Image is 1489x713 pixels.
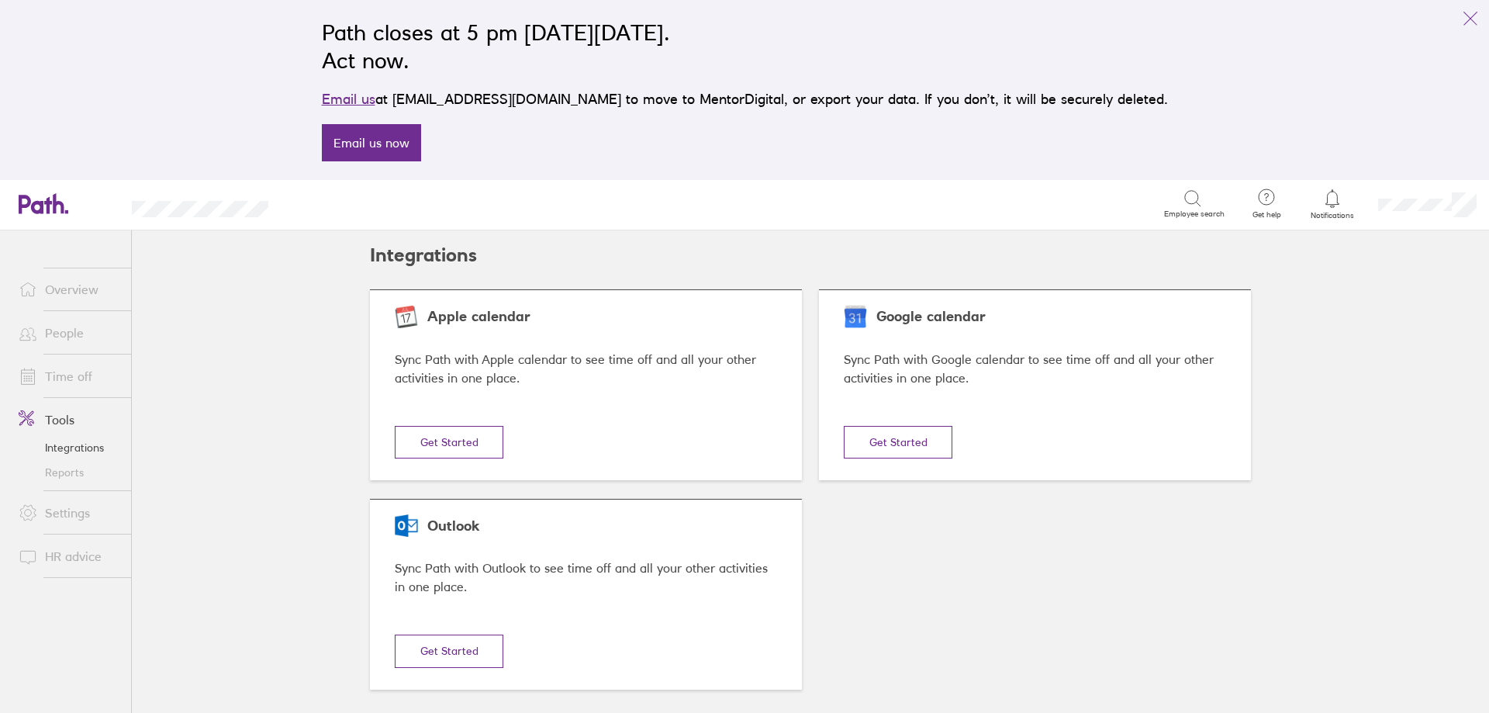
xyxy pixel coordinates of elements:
[395,559,777,597] div: Sync Path with Outlook to see time off and all your other activities in one place.
[395,350,777,389] div: Sync Path with Apple calendar to see time off and all your other activities in one place.
[6,274,131,305] a: Overview
[395,426,503,459] button: Get Started
[6,497,131,528] a: Settings
[6,460,131,485] a: Reports
[1242,210,1292,220] span: Get help
[322,88,1168,110] p: at [EMAIL_ADDRESS][DOMAIN_NAME] to move to MentorDigital, or export your data. If you don’t, it w...
[322,124,421,161] a: Email us now
[310,196,350,210] div: Search
[844,350,1226,389] div: Sync Path with Google calendar to see time off and all your other activities in one place.
[844,309,1226,325] div: Google calendar
[395,518,777,535] div: Outlook
[6,435,131,460] a: Integrations
[322,91,375,107] a: Email us
[395,309,777,325] div: Apple calendar
[370,230,477,280] h2: Integrations
[1308,188,1358,220] a: Notifications
[6,317,131,348] a: People
[1164,209,1225,219] span: Employee search
[395,635,503,667] button: Get Started
[6,361,131,392] a: Time off
[6,541,131,572] a: HR advice
[6,404,131,435] a: Tools
[1308,211,1358,220] span: Notifications
[322,19,1168,74] h2: Path closes at 5 pm [DATE][DATE]. Act now.
[844,426,952,459] button: Get Started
